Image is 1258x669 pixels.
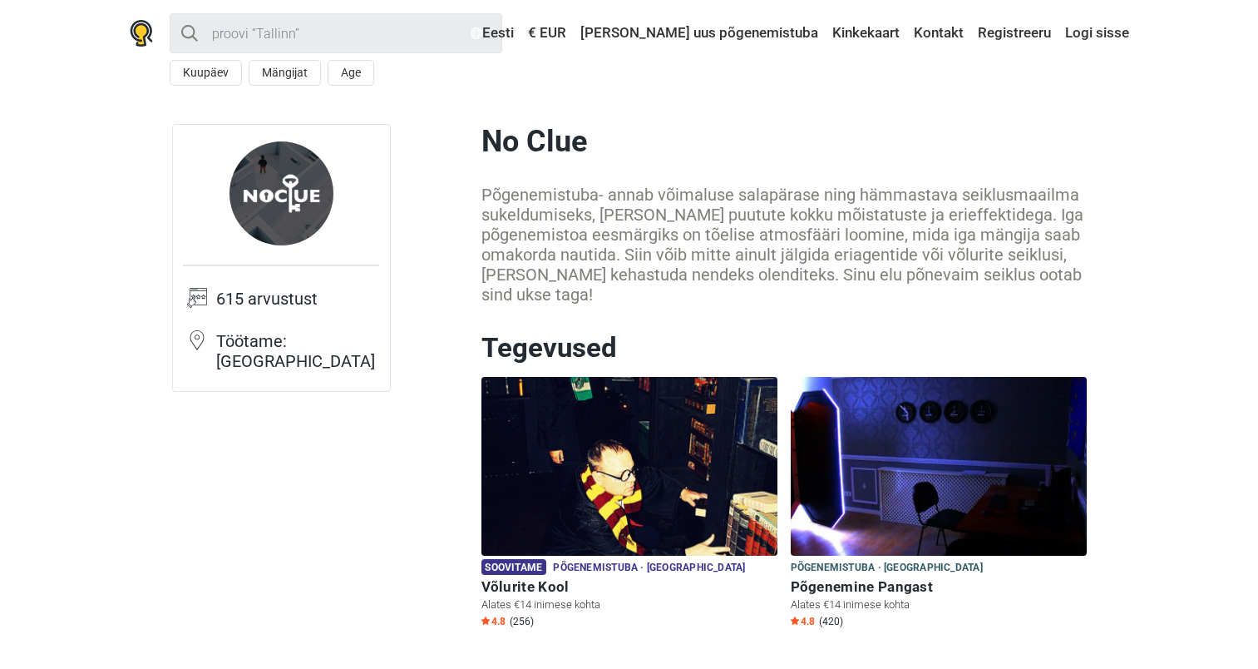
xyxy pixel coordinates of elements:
button: Mängijat [249,60,321,86]
span: Soovitame [481,559,547,575]
input: proovi “Tallinn” [170,13,502,53]
a: Logi sisse [1061,18,1129,48]
button: Age [328,60,374,86]
a: [PERSON_NAME] uus põgenemistuba [576,18,822,48]
button: Kuupäev [170,60,242,86]
img: Star [791,617,799,625]
h2: Tegevused [481,331,1087,364]
a: Põgenemine Pangast Põgenemistuba · [GEOGRAPHIC_DATA] Põgenemine Pangast Alates €14 inimese kohta ... [791,377,1087,632]
span: Põgenemistuba · [GEOGRAPHIC_DATA] [791,559,983,577]
img: Põgenemine Pangast [791,377,1087,556]
span: 4.8 [481,615,506,628]
img: Võlurite Kool [481,377,777,556]
h6: Võlurite Kool [481,578,777,596]
span: Põgenemistuba · [GEOGRAPHIC_DATA] [553,559,745,577]
h6: Põgenemine Pangast [791,578,1087,596]
span: 4.8 [791,615,815,628]
td: Töötame: [GEOGRAPHIC_DATA] [216,330,379,381]
p: Alates €14 inimese kohta [791,597,1087,612]
a: Võlurite Kool Soovitame Põgenemistuba · [GEOGRAPHIC_DATA] Võlurite Kool Alates €14 inimese kohta ... [481,377,777,632]
div: Põgenemistuba- annab võimaluse salapärase ning hämmastava seiklusmaailma sukeldumiseks, [PERSON_N... [481,185,1087,305]
p: Alates €14 inimese kohta [481,597,777,612]
a: Kontakt [910,18,968,48]
a: Registreeru [974,18,1055,48]
span: (256) [510,615,534,628]
a: Eesti [466,18,518,48]
img: Nowescape logo [130,20,153,47]
h1: No Clue [481,124,1087,160]
span: (420) [819,615,843,628]
a: € EUR [524,18,570,48]
td: 615 arvustust [216,287,379,330]
a: Kinkekaart [828,18,904,48]
img: Star [481,617,490,625]
img: Eesti [471,27,482,39]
